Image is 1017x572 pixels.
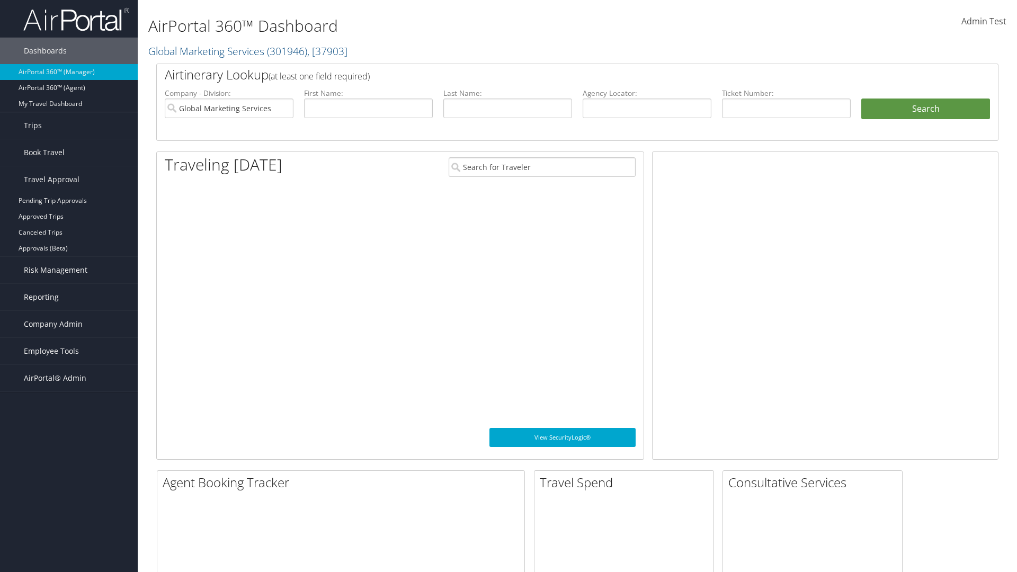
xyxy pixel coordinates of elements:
h1: Traveling [DATE] [165,154,282,176]
span: Risk Management [24,257,87,283]
input: Search for Traveler [449,157,636,177]
span: AirPortal® Admin [24,365,86,391]
span: Company Admin [24,311,83,337]
a: Global Marketing Services [148,44,347,58]
h2: Agent Booking Tracker [163,473,524,491]
span: Travel Approval [24,166,79,193]
label: First Name: [304,88,433,99]
button: Search [861,99,990,120]
span: ( 301946 ) [267,44,307,58]
h2: Consultative Services [728,473,902,491]
span: Trips [24,112,42,139]
span: Employee Tools [24,338,79,364]
h2: Travel Spend [540,473,713,491]
span: Book Travel [24,139,65,166]
img: airportal-logo.png [23,7,129,32]
h1: AirPortal 360™ Dashboard [148,15,720,37]
a: Admin Test [961,5,1006,38]
label: Last Name: [443,88,572,99]
span: Reporting [24,284,59,310]
span: Admin Test [961,15,1006,27]
label: Ticket Number: [722,88,851,99]
span: , [ 37903 ] [307,44,347,58]
span: (at least one field required) [269,70,370,82]
h2: Airtinerary Lookup [165,66,920,84]
label: Agency Locator: [583,88,711,99]
span: Dashboards [24,38,67,64]
label: Company - Division: [165,88,293,99]
a: View SecurityLogic® [489,428,636,447]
